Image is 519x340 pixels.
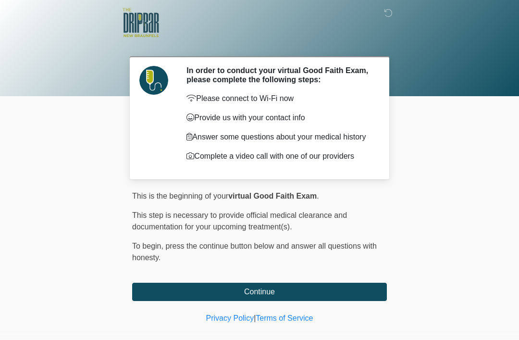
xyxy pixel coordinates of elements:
span: . [317,192,319,200]
p: Provide us with your contact info [186,112,372,124]
p: Complete a video call with one of our providers [186,151,372,162]
span: This is the beginning of your [132,192,228,200]
h2: In order to conduct your virtual Good Faith Exam, please complete the following steps: [186,66,372,84]
p: Please connect to Wi-Fi now [186,93,372,104]
a: Privacy Policy [206,314,254,322]
span: This step is necessary to provide official medical clearance and documentation for your upcoming ... [132,211,347,231]
a: Terms of Service [256,314,313,322]
span: To begin, [132,242,165,250]
img: Agent Avatar [139,66,168,95]
p: Answer some questions about your medical history [186,131,372,143]
strong: virtual Good Faith Exam [228,192,317,200]
span: press the continue button below and answer all questions with honesty. [132,242,377,262]
img: The DRIPBaR - New Braunfels Logo [123,7,159,38]
button: Continue [132,283,387,301]
a: | [254,314,256,322]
